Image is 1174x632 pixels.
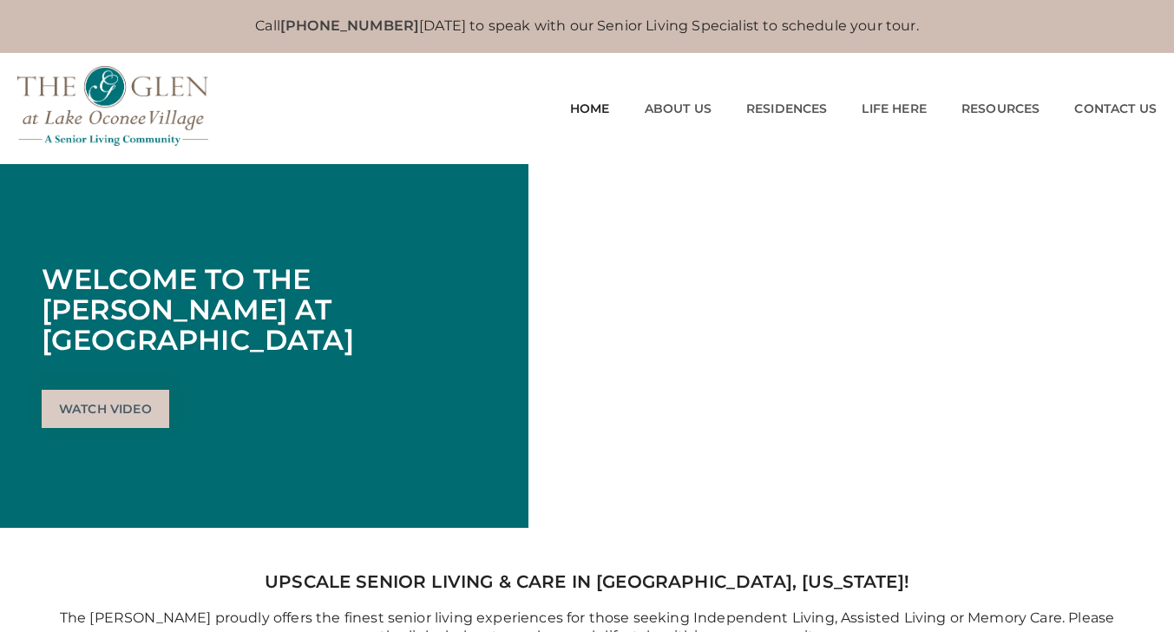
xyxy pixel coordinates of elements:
[42,264,515,356] h1: Welcome to The [PERSON_NAME] at [GEOGRAPHIC_DATA]
[17,66,208,147] img: The Glen Lake Oconee Home
[862,102,926,116] a: Life Here
[645,102,712,116] a: About Us
[59,571,1116,592] h2: Upscale Senior Living & Care in [GEOGRAPHIC_DATA], [US_STATE]!
[42,390,169,428] a: Watch Video
[746,102,828,116] a: Residences
[1074,102,1157,116] a: Contact Us
[961,102,1040,116] a: Resources
[528,164,1174,528] iframe: Embedded Vimeo Video
[570,102,610,116] a: Home
[280,17,419,34] a: [PHONE_NUMBER]
[76,17,1099,36] p: Call [DATE] to speak with our Senior Living Specialist to schedule your tour.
